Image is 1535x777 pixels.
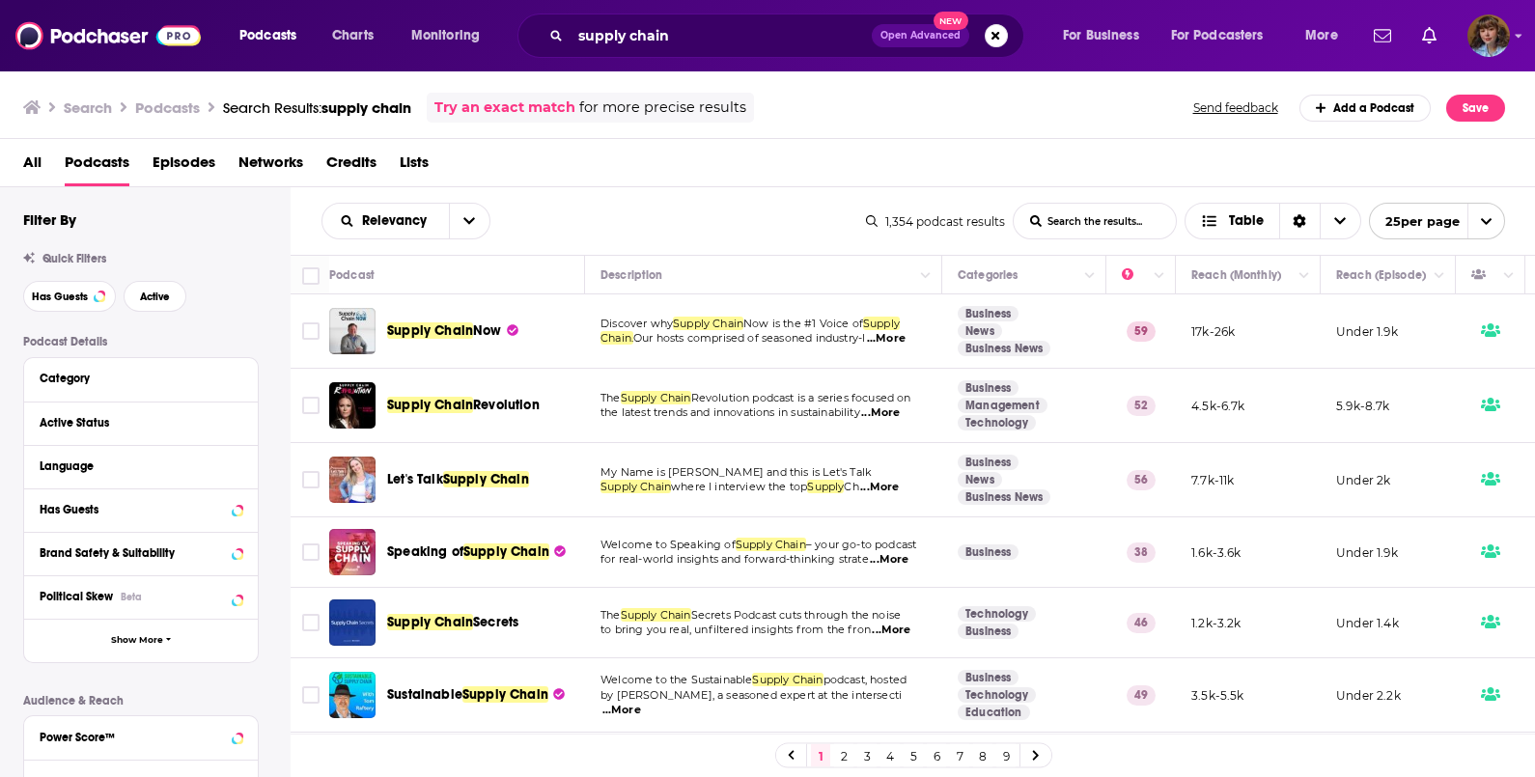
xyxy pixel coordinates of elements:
p: 49 [1127,685,1156,705]
a: SustainableSupply Chain [387,685,565,705]
span: Discover why [600,317,673,330]
div: Categories [958,264,1018,287]
div: Search podcasts, credits, & more... [536,14,1043,58]
button: Column Actions [1293,264,1316,288]
img: User Profile [1467,14,1510,57]
a: Education [958,705,1030,720]
a: Supply ChainSecrets [387,613,518,632]
span: Welcome to the Sustainable [600,673,752,686]
a: 2 [834,744,853,767]
button: open menu [1158,20,1292,51]
span: Supply Chain [462,686,548,703]
span: Ch [844,480,858,493]
span: – your go-to podcast [806,538,916,551]
span: Has Guests [32,291,88,302]
span: Toggle select row [302,322,320,340]
p: 38 [1127,542,1156,562]
a: Credits [326,147,377,186]
span: ...More [870,552,908,568]
button: open menu [1369,203,1505,239]
button: open menu [449,204,489,238]
span: Supply Chain [621,608,691,622]
span: to bring you real, unfiltered insights from the fron [600,623,871,636]
span: Relevancy [362,214,433,228]
span: The [600,391,621,404]
a: Show notifications dropdown [1366,19,1399,52]
button: Brand Safety & Suitability [40,541,242,565]
a: Supply Chain Revolution [329,382,376,429]
a: Networks [238,147,303,186]
a: All [23,147,42,186]
h3: Search [64,98,112,117]
a: Business [958,380,1019,396]
img: Podchaser - Follow, Share and Rate Podcasts [15,17,201,54]
span: ...More [860,480,899,495]
a: 5 [904,744,923,767]
button: Choose View [1185,203,1361,239]
a: Technology [958,687,1036,703]
span: Monitoring [411,22,480,49]
div: Beta [121,591,142,603]
span: Show More [111,635,163,646]
span: ...More [602,703,641,718]
p: 1.2k-3.2k [1191,615,1242,631]
a: Business News [958,341,1050,356]
span: Supply Chain [443,471,529,487]
span: Supply [863,317,900,330]
p: 3.5k-5.5k [1191,687,1244,704]
a: 8 [973,744,992,767]
a: 1 [811,744,830,767]
button: Column Actions [1078,264,1102,288]
a: News [958,472,1002,487]
a: Business [958,624,1019,639]
a: Let's TalkSupply Chain [387,470,529,489]
span: Supply Chain [387,322,473,339]
span: Supply Chain [621,391,691,404]
span: podcast, hosted [823,673,907,686]
img: Sustainable Supply Chain [329,672,376,718]
span: Revolution podcast is a series focused on [691,391,911,404]
span: Supply Chain [463,543,549,560]
img: Supply Chain Secrets [329,599,376,646]
span: Supply Chain [387,614,473,630]
p: 5.9k-8.7k [1336,398,1390,414]
p: Audience & Reach [23,694,259,708]
a: Business [958,455,1019,470]
a: Lists [400,147,429,186]
button: Has Guests [40,497,242,521]
div: Power Score [1122,264,1149,287]
a: Business [958,544,1019,560]
a: Technology [958,606,1036,622]
button: Save [1446,95,1505,122]
span: My Name is [PERSON_NAME] and this is Let's Talk [600,465,872,479]
h3: Podcasts [135,98,200,117]
div: Brand Safety & Suitability [40,546,226,560]
p: Under 2k [1336,472,1390,488]
span: Logged in as vknowak [1467,14,1510,57]
span: Supply Chain [673,317,743,330]
a: 3 [857,744,877,767]
span: Supply Chain [387,397,473,413]
span: New [934,12,968,30]
span: Political Skew [40,590,113,603]
p: 1.6k-3.6k [1191,544,1242,561]
div: Language [40,459,230,473]
span: Our hosts comprised of seasoned industry-l [633,331,865,345]
span: Episodes [153,147,215,186]
span: Revolution [473,397,540,413]
p: Under 2.2k [1336,687,1401,704]
button: Power Score™ [40,724,242,748]
p: 46 [1127,613,1156,632]
button: Has Guests [23,281,116,312]
button: Show More [24,619,258,662]
span: Now is the #1 Voice of [743,317,863,330]
span: Supply Chain [600,480,671,493]
a: Show notifications dropdown [1414,19,1444,52]
h2: Filter By [23,210,76,229]
p: Under 1.9k [1336,544,1398,561]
